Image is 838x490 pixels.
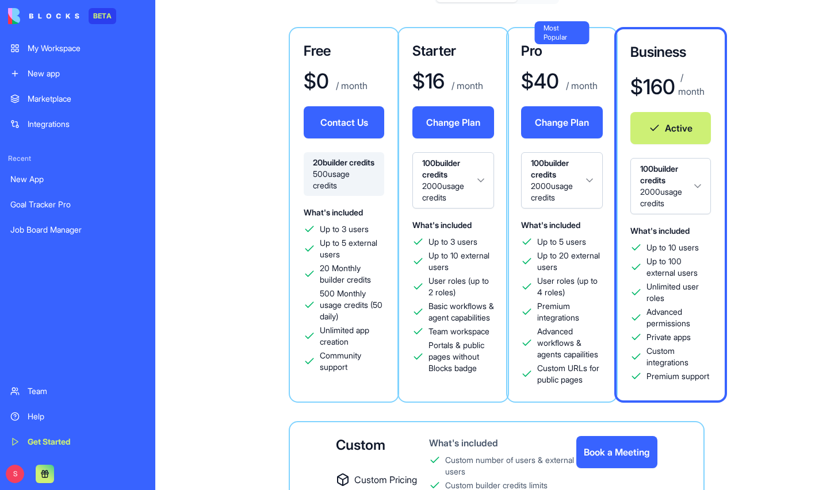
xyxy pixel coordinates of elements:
div: Get Started [28,436,145,447]
span: Up to 10 users [646,242,699,253]
div: My Workspace [28,43,145,54]
button: Active [630,112,711,144]
span: Up to 10 external users [428,250,494,273]
div: Most Popular [534,21,589,44]
span: Advanced permissions [646,306,711,329]
span: Basic workflows & agent capabilities [428,300,494,323]
h3: Business [630,43,711,61]
a: My Workspace [3,37,152,60]
button: Change Plan [412,106,494,138]
span: Custom integrations [646,345,711,368]
button: Change Plan [521,106,603,138]
h1: $ 40 [521,70,559,92]
div: What's included [429,436,576,450]
span: What's included [412,220,472,230]
span: What's included [630,226,690,236]
span: User roles (up to 2 roles) [428,275,494,298]
div: New app [28,68,145,79]
span: Custom Pricing [354,473,417,487]
span: Unlimited user roles [646,281,711,304]
button: Contact Us [304,106,384,138]
a: Team [3,380,152,403]
a: BETA [8,8,116,24]
div: Custom [336,436,429,454]
div: Goal Tracker Pro [10,199,145,210]
span: 500 Monthly usage credits (50 daily) [320,288,384,322]
a: New App [3,168,152,191]
a: Get Started [3,430,152,453]
div: Job Board Manager [10,224,145,236]
span: Up to 5 users [537,236,586,248]
a: Marketplace [3,87,152,110]
span: 500 usage credits [313,168,375,191]
span: Premium support [646,371,709,382]
span: Custom URLs for public pages [537,362,603,385]
a: Job Board Manager [3,218,152,241]
div: Team [28,385,145,397]
button: Book a Meeting [576,436,657,468]
div: BETA [89,8,116,24]
span: Recent [3,154,152,163]
img: logo [8,8,79,24]
span: Up to 3 users [428,236,477,248]
h3: Free [304,42,384,60]
h3: Starter [412,42,494,60]
p: / month [334,79,368,92]
span: Portals & public pages without Blocks badge [428,339,494,374]
div: Custom number of users & external users [445,454,576,477]
span: 20 builder credits [313,157,375,168]
span: Team workspace [428,326,489,337]
div: Marketplace [28,93,145,105]
span: Unlimited app creation [320,325,384,348]
span: S [6,465,24,483]
h3: Pro [521,42,603,60]
span: User roles (up to 4 roles) [537,275,603,298]
p: / month [564,79,598,92]
span: Advanced workflows & agents capailities [537,326,603,360]
span: What's included [521,220,580,230]
h1: $ 16 [412,70,445,92]
p: / month [678,71,711,98]
span: What's included [304,207,363,217]
a: Integrations [3,113,152,136]
span: Up to 100 external users [646,256,711,279]
div: Integrations [28,118,145,130]
p: / month [449,79,483,92]
h1: $ 0 [304,70,329,92]
a: Goal Tracker Pro [3,193,152,216]
span: Private apps [646,331,691,343]
span: Premium integrations [537,300,603,323]
span: Up to 20 external users [537,250,603,273]
a: New app [3,62,152,85]
span: Up to 3 users [320,223,369,235]
div: New App [10,173,145,185]
span: 20 Monthly builder credits [320,263,384,285]
h1: $ 160 [630,75,674,98]
span: Community support [320,350,384,373]
a: Help [3,405,152,428]
div: Help [28,411,145,422]
span: Up to 5 external users [320,237,384,260]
